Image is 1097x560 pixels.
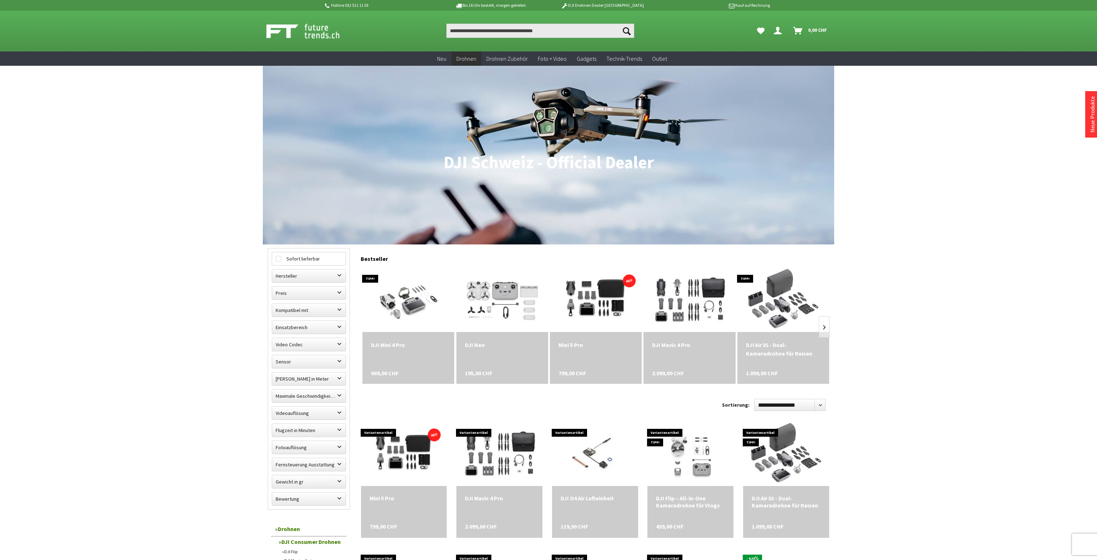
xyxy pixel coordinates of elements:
[558,341,633,349] div: Mini 5 Pro
[648,422,733,486] img: DJI Flip – All-in-One Kameradrohne für Vlogs
[272,372,346,385] label: Maximale Flughöhe in Meter
[272,269,346,282] label: Hersteller
[647,51,672,66] a: Outlet
[272,424,346,437] label: Flugzeit in Minuten
[748,422,824,486] img: DJI Air 3S - Dual-Kameradrohne für Reisen
[652,369,684,377] span: 2.099,00 CHF
[370,495,439,502] div: Mini 5 Pro
[361,248,829,266] div: Bestseller
[601,51,647,66] a: Technik-Trends
[465,341,540,349] a: DJI Neo 195,00 CHF
[272,390,346,402] label: Maximale Geschwindigkeit in km/h
[771,24,787,38] a: Dein Konto
[561,495,630,502] div: DJI O4 Air Lufteinheit
[465,495,534,502] a: DJI Mavic 4 Pro 2.099,00 CHF
[370,495,439,502] a: Mini 5 Pro 799,00 CHF
[658,1,770,10] p: Kauf auf Rechnung
[652,341,727,349] a: DJI Mavic 4 Pro 2.099,00 CHF
[432,51,451,66] a: Neu
[481,51,533,66] a: Drohnen Zubehör
[465,369,492,377] span: 195,00 CHF
[370,523,397,530] span: 799,00 CHF
[1089,96,1096,133] a: Neue Produkte
[752,523,783,530] span: 1.099,00 CHF
[268,154,829,172] h1: DJI Schweiz - Official Dealer
[550,269,642,330] img: Mini 5 Pro
[371,341,446,349] div: DJI Mini 4 Pro
[465,495,534,502] div: DJI Mavic 4 Pro
[606,55,642,62] span: Technik-Trends
[465,523,497,530] span: 2.099,00 CHF
[275,536,346,547] a: DJI Consumer Drohnen
[272,458,346,471] label: Fernsteuerung Ausstattung
[533,51,572,66] a: Foto + Video
[272,441,346,454] label: Fotoauflösung
[456,55,476,62] span: Drohnen
[272,355,346,368] label: Sensor
[753,24,768,38] a: Meine Favoriten
[361,425,447,483] img: Mini 5 Pro
[746,341,821,358] div: DJI Air 3S - Dual-Kameradrohne für Reisen
[272,304,346,317] label: Kompatibel mit
[446,24,634,38] input: Produkt, Marke, Kategorie, EAN, Artikelnummer…
[371,341,446,349] a: DJI Mini 4 Pro 669,00 CHF
[652,341,727,349] div: DJI Mavic 4 Pro
[656,495,725,509] div: DJI Flip – All-in-One Kameradrohne für Vlogs
[271,522,346,536] a: Drohnen
[451,51,481,66] a: Drohnen
[279,547,346,556] a: DJI Flip
[656,523,683,530] span: 439,00 CHF
[272,338,346,351] label: Video Codec
[558,369,586,377] span: 799,00 CHF
[272,252,346,265] label: Sofort lieferbar
[272,492,346,505] label: Bewertung
[371,369,399,377] span: 669,00 CHF
[656,495,725,509] a: DJI Flip – All-in-One Kameradrohne für Vlogs 439,00 CHF
[558,341,633,349] a: Mini 5 Pro 799,00 CHF
[457,422,542,486] img: DJI Mavic 4 Pro
[746,369,778,377] span: 1.099,00 CHF
[486,55,528,62] span: Drohnen Zubehör
[552,422,638,486] img: DJI O4 Air Lufteinheit
[746,341,821,358] a: DJI Air 3S - Dual-Kameradrohne für Reisen 1.099,00 CHF
[577,55,596,62] span: Gadgets
[464,268,540,332] img: DJI Neo
[272,475,346,488] label: Gewicht in gr
[266,22,355,40] img: Shop Futuretrends - zur Startseite wechseln
[745,268,821,332] img: DJI Air 3S - Dual-Kameradrohne für Reisen
[752,495,821,509] a: DJI Air 3S - Dual-Kameradrohne für Reisen 1.099,00 CHF
[722,399,750,411] label: Sortierung:
[619,24,634,38] button: Suchen
[808,24,827,36] span: 0,00 CHF
[437,55,446,62] span: Neu
[272,407,346,420] label: Videoauflösung
[368,268,449,332] img: DJI Mini 4 Pro
[752,495,821,509] div: DJI Air 3S - Dual-Kameradrohne für Reisen
[324,1,435,10] p: Hotline 032 511 11 03
[435,1,546,10] p: Bis 16 Uhr bestellt, morgen geliefert.
[465,341,540,349] div: DJI Neo
[561,523,588,530] span: 119,90 CHF
[647,268,732,332] img: DJI Mavic 4 Pro
[572,51,601,66] a: Gadgets
[547,1,658,10] p: DJI Drohnen Dealer [GEOGRAPHIC_DATA]
[272,321,346,334] label: Einsatzbereich
[790,24,831,38] a: Warenkorb
[561,495,630,502] a: DJI O4 Air Lufteinheit 119,90 CHF
[652,55,667,62] span: Outlet
[272,287,346,299] label: Preis
[538,55,567,62] span: Foto + Video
